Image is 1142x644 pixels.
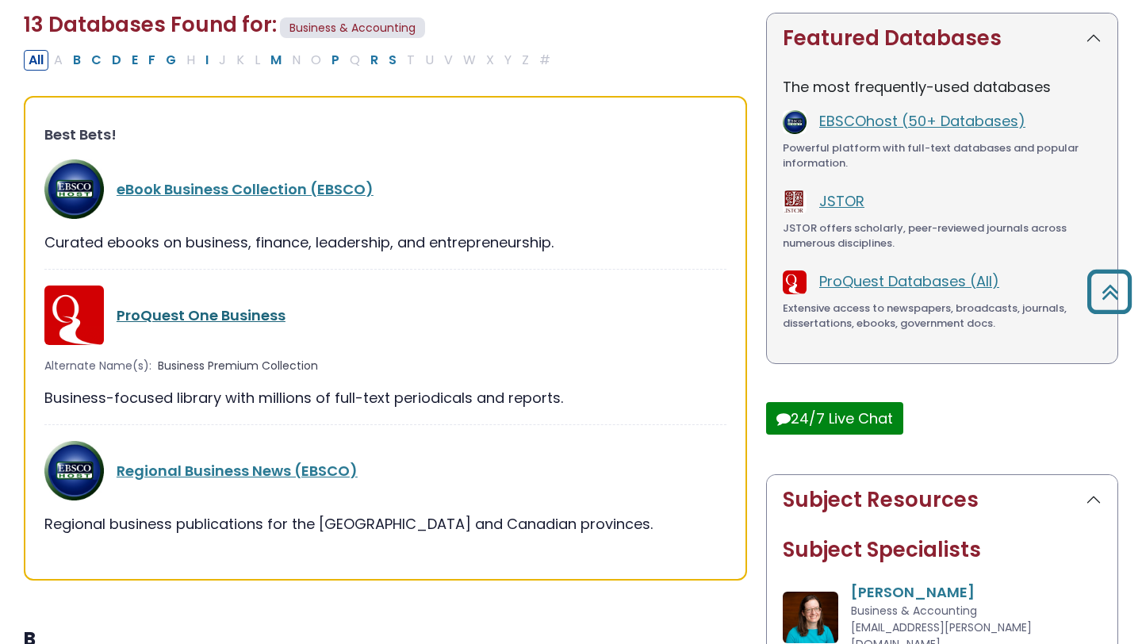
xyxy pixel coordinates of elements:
h3: Best Bets! [44,126,726,144]
a: [PERSON_NAME] [851,582,975,602]
button: Filter Results B [68,50,86,71]
div: Extensive access to newspapers, broadcasts, journals, dissertations, ebooks, government docs. [783,301,1102,332]
span: Business Premium Collection [158,358,318,374]
div: JSTOR offers scholarly, peer-reviewed journals across numerous disciplines. [783,220,1102,251]
button: Filter Results D [107,50,126,71]
button: Filter Results R [366,50,383,71]
a: EBSCOhost (50+ Databases) [819,111,1025,131]
p: The most frequently-used databases [783,76,1102,98]
button: Filter Results I [201,50,213,71]
img: Katherine Swart Van Hof [783,592,838,643]
div: Curated ebooks on business, finance, leadership, and entrepreneurship. [44,232,726,253]
div: Powerful platform with full-text databases and popular information. [783,140,1102,171]
span: Business & Accounting [851,603,977,619]
button: Filter Results F [144,50,160,71]
span: Alternate Name(s): [44,358,151,374]
button: 24/7 Live Chat [766,402,903,435]
button: Filter Results C [86,50,106,71]
button: Filter Results M [266,50,286,71]
button: Filter Results S [384,50,401,71]
a: ProQuest Databases (All) [819,271,999,291]
h2: Subject Specialists [783,538,1102,562]
button: Featured Databases [767,13,1117,63]
a: eBook Business Collection (EBSCO) [117,179,374,199]
button: Subject Resources [767,475,1117,525]
div: Regional business publications for the [GEOGRAPHIC_DATA] and Canadian provinces. [44,513,726,535]
button: All [24,50,48,71]
button: Filter Results E [127,50,143,71]
span: Business & Accounting [280,17,425,39]
div: Alpha-list to filter by first letter of database name [24,49,557,69]
button: Filter Results G [161,50,181,71]
a: ProQuest One Business [117,305,285,325]
a: Regional Business News (EBSCO) [117,461,358,481]
span: 13 Databases Found for: [24,10,277,39]
div: Business-focused library with millions of full-text periodicals and reports. [44,387,726,408]
button: Filter Results P [327,50,344,71]
a: Back to Top [1081,277,1138,306]
a: JSTOR [819,191,864,211]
